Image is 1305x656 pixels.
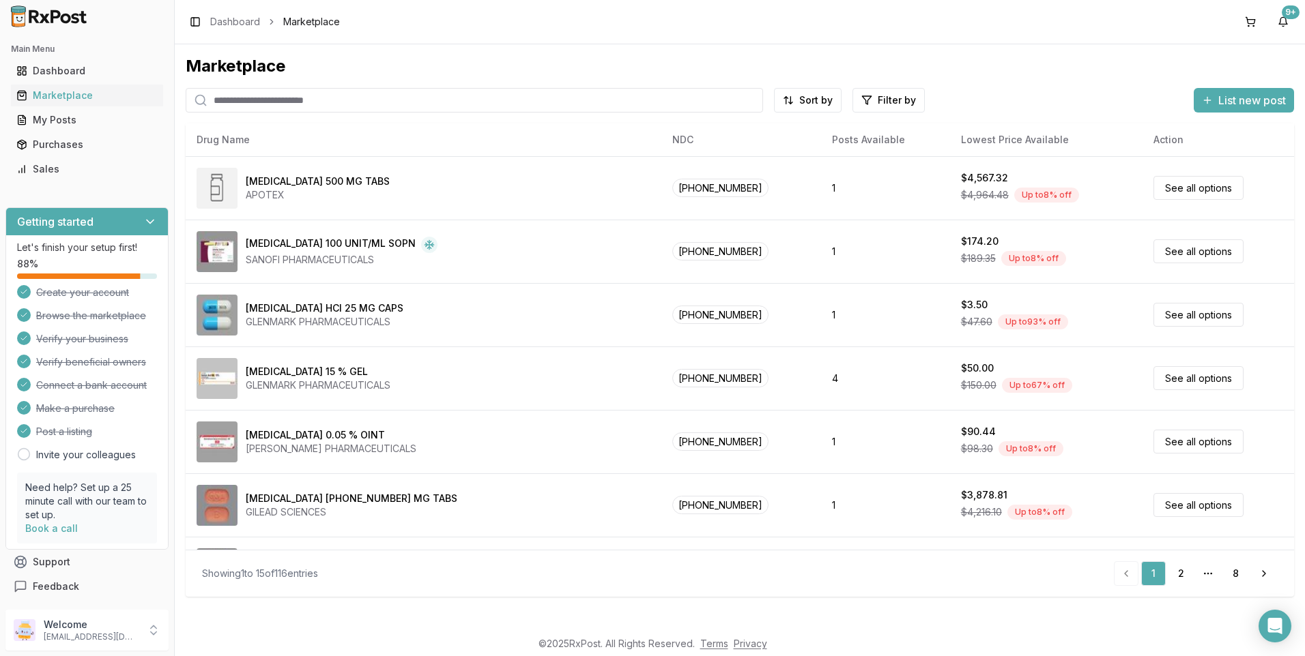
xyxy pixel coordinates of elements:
span: $4,964.48 [961,188,1009,202]
div: [MEDICAL_DATA] 500 MG TABS [246,175,390,188]
div: Marketplace [186,55,1294,77]
p: [EMAIL_ADDRESS][DOMAIN_NAME] [44,631,139,642]
a: Book a call [25,522,78,534]
td: 1 [821,156,949,220]
a: Terms [700,638,728,649]
img: Atomoxetine HCl 25 MG CAPS [197,295,238,336]
div: $3.50 [961,298,988,312]
div: Dashboard [16,64,158,78]
a: Dashboard [11,59,163,83]
span: [PHONE_NUMBER] [672,305,769,324]
span: Feedback [33,580,79,593]
img: User avatar [14,619,35,641]
a: Dashboard [210,15,260,29]
a: Marketplace [11,83,163,108]
a: Invite your colleagues [36,448,136,462]
span: Verify beneficial owners [36,355,146,369]
button: Support [5,550,169,574]
div: Sales [16,162,158,176]
div: GILEAD SCIENCES [246,505,457,519]
p: Welcome [44,618,139,631]
a: Privacy [734,638,767,649]
a: See all options [1153,303,1244,327]
th: Lowest Price Available [950,123,1143,156]
span: 88 % [17,257,38,271]
div: [MEDICAL_DATA] 100 UNIT/ML SOPN [246,237,416,253]
span: $98.30 [961,442,993,456]
div: [PERSON_NAME] PHARMACEUTICALS [246,442,416,456]
div: $50.00 [961,361,994,375]
nav: pagination [1114,561,1278,586]
td: 1 [821,473,949,537]
div: Up to 8 % off [999,441,1063,456]
span: Marketplace [283,15,340,29]
span: $150.00 [961,378,996,392]
h3: Getting started [17,213,94,230]
button: Dashboard [5,60,169,82]
td: 4 [821,346,949,410]
span: Verify your business [36,332,128,346]
span: Connect a bank account [36,378,147,392]
a: See all options [1153,176,1244,200]
td: 1 [821,283,949,346]
img: Betamethasone Dipropionate 0.05 % OINT [197,421,238,462]
div: [MEDICAL_DATA] 15 % GEL [246,365,368,378]
button: List new post [1194,88,1294,113]
span: $189.35 [961,252,996,265]
th: NDC [661,123,822,156]
a: See all options [1153,366,1244,390]
div: [MEDICAL_DATA] [PHONE_NUMBER] MG TABS [246,492,457,505]
img: RxPost Logo [5,5,93,27]
span: Post a listing [36,425,92,438]
td: 2 [821,537,949,600]
button: 9+ [1272,11,1294,33]
div: GLENMARK PHARMACEUTICALS [246,378,390,392]
div: Marketplace [16,89,158,102]
p: Let's finish your setup first! [17,241,157,254]
span: List new post [1218,92,1286,108]
button: Feedback [5,574,169,599]
th: Action [1143,123,1294,156]
p: Need help? Set up a 25 minute call with our team to set up. [25,481,149,522]
a: My Posts [11,108,163,132]
h2: Main Menu [11,44,163,55]
img: Admelog SoloStar 100 UNIT/ML SOPN [197,231,238,272]
div: $174.20 [961,235,999,248]
div: Up to 8 % off [1007,505,1072,520]
img: Abiraterone Acetate 500 MG TABS [197,168,238,209]
span: $47.60 [961,315,992,329]
span: [PHONE_NUMBER] [672,496,769,514]
img: Biktarvy 30-120-15 MG TABS [197,485,238,526]
div: [MEDICAL_DATA] HCl 25 MG CAPS [246,301,403,315]
div: $3,878.81 [961,488,1007,502]
div: My Posts [16,113,158,127]
div: Up to 93 % off [998,314,1068,329]
img: Bis Subcit-Metronid-Tetracyc 140-125-125 MG CAPS [197,548,238,589]
a: 1 [1141,561,1166,586]
span: [PHONE_NUMBER] [672,242,769,260]
span: [PHONE_NUMBER] [672,432,769,451]
th: Drug Name [186,123,661,156]
button: Purchases [5,134,169,155]
div: Purchases [16,138,158,151]
td: 1 [821,220,949,283]
div: Up to 67 % off [1002,378,1072,393]
span: [PHONE_NUMBER] [672,179,769,197]
a: See all options [1153,239,1244,263]
a: Sales [11,157,163,181]
a: Purchases [11,132,163,157]
button: Sort by [774,88,842,113]
div: $90.44 [961,425,996,438]
div: APOTEX [246,188,390,202]
div: SANOFI PHARMACEUTICALS [246,253,438,267]
th: Posts Available [821,123,949,156]
div: Showing 1 to 15 of 116 entries [202,567,318,580]
td: 1 [821,410,949,473]
a: See all options [1153,430,1244,453]
a: See all options [1153,493,1244,517]
span: Make a purchase [36,402,115,415]
img: Azelaic Acid 15 % GEL [197,358,238,399]
a: 8 [1223,561,1248,586]
button: Filter by [852,88,925,113]
div: $4,567.32 [961,171,1008,185]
